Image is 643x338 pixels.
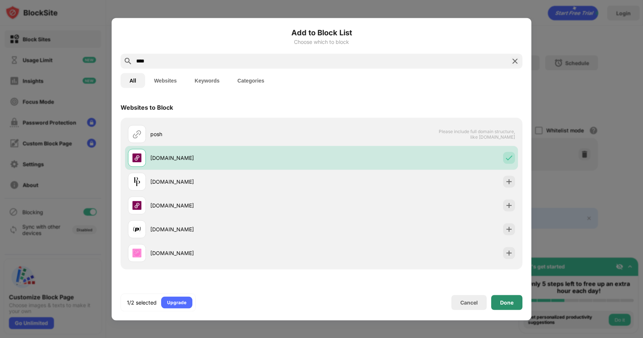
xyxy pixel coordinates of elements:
[150,178,321,186] div: [DOMAIN_NAME]
[228,73,273,88] button: Categories
[121,39,522,45] div: Choose which to block
[186,73,228,88] button: Keywords
[127,299,157,306] div: 1/2 selected
[132,225,141,234] img: favicons
[150,130,321,138] div: posh
[121,27,522,38] h6: Add to Block List
[511,57,519,65] img: search-close
[132,129,141,138] img: url.svg
[460,299,478,306] div: Cancel
[121,103,173,111] div: Websites to Block
[150,249,321,257] div: [DOMAIN_NAME]
[145,73,186,88] button: Websites
[150,225,321,233] div: [DOMAIN_NAME]
[132,153,141,162] img: favicons
[167,299,186,306] div: Upgrade
[150,202,321,209] div: [DOMAIN_NAME]
[132,248,141,257] img: favicons
[132,177,141,186] img: favicons
[124,57,132,65] img: search.svg
[150,154,321,162] div: [DOMAIN_NAME]
[438,128,515,139] span: Please include full domain structure, like [DOMAIN_NAME]
[132,201,141,210] img: favicons
[500,299,514,305] div: Done
[121,73,145,88] button: All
